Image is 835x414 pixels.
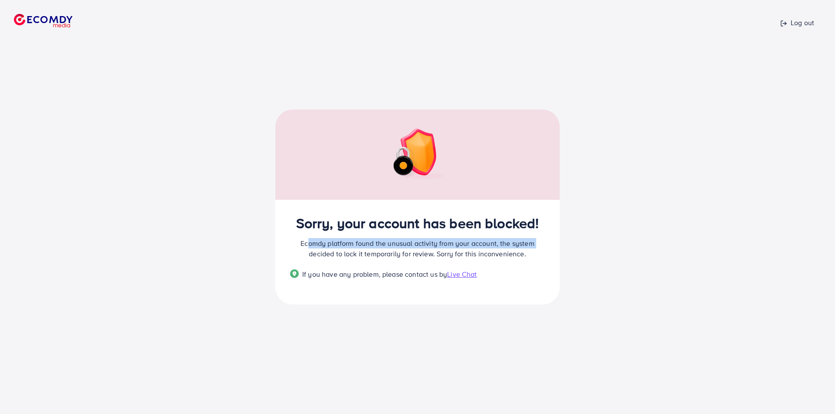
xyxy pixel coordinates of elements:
iframe: Chat [645,95,828,407]
img: logo [14,14,73,27]
img: Popup guide [290,269,299,278]
p: Log out [780,17,814,28]
a: logo [7,3,109,38]
h2: Sorry, your account has been blocked! [290,215,545,231]
p: Ecomdy platform found the unusual activity from your account, the system decided to lock it tempo... [290,238,545,259]
span: Live Chat [447,269,477,279]
span: If you have any problem, please contact us by [302,269,447,279]
img: img [387,129,448,181]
